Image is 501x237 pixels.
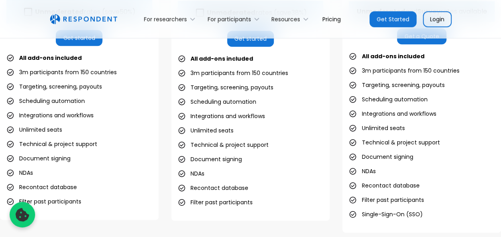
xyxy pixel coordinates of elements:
li: Document signing [349,151,413,162]
li: Scheduling automation [6,95,85,107]
li: Scheduling automation [178,96,256,107]
li: Targeting, screening, payouts [349,79,444,91]
li: Recontact database [6,182,77,193]
li: Technical & project support [349,137,440,148]
li: Technical & project support [6,138,97,150]
a: Get Started [369,11,417,27]
a: Login [423,11,452,27]
div: Resources [271,15,300,23]
li: Technical & project support [178,139,269,150]
li: Integrations and workflows [6,110,94,121]
li: Unlimited seats [349,122,405,134]
strong: All add-ons included [362,52,424,60]
li: NDAs [6,167,33,178]
strong: All add-ons included [191,55,253,63]
li: NDAs [178,168,204,179]
li: Integrations and workflows [178,111,265,122]
li: Filter past participants [349,194,424,205]
a: home [50,14,117,24]
a: Pricing [316,10,347,28]
li: Document signing [178,154,242,165]
strong: All add-ons included [19,54,82,62]
li: Unlimited seats [6,124,62,135]
li: Unlimited seats [178,125,234,136]
a: Get started [227,31,274,47]
li: Recontact database [349,180,419,191]
div: Resources [267,10,316,28]
div: For researchers [139,10,203,28]
li: NDAs [349,166,375,177]
img: Untitled UI logotext [50,14,117,24]
div: For researchers [144,15,187,23]
li: Single-Sign-On (SSO) [349,209,422,220]
li: Filter past participants [6,196,81,207]
li: Document signing [6,153,71,164]
li: Scheduling automation [349,94,427,105]
li: Integrations and workflows [349,108,436,119]
li: Filter past participants [178,197,253,208]
li: Recontact database [178,182,248,194]
div: For participants [203,10,267,28]
div: For participants [208,15,251,23]
li: 3m participants from 150 countries [6,67,117,78]
li: 3m participants from 150 countries [349,65,459,76]
li: 3m participants from 150 countries [178,67,288,79]
li: Targeting, screening, payouts [6,81,102,92]
li: Targeting, screening, payouts [178,82,273,93]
